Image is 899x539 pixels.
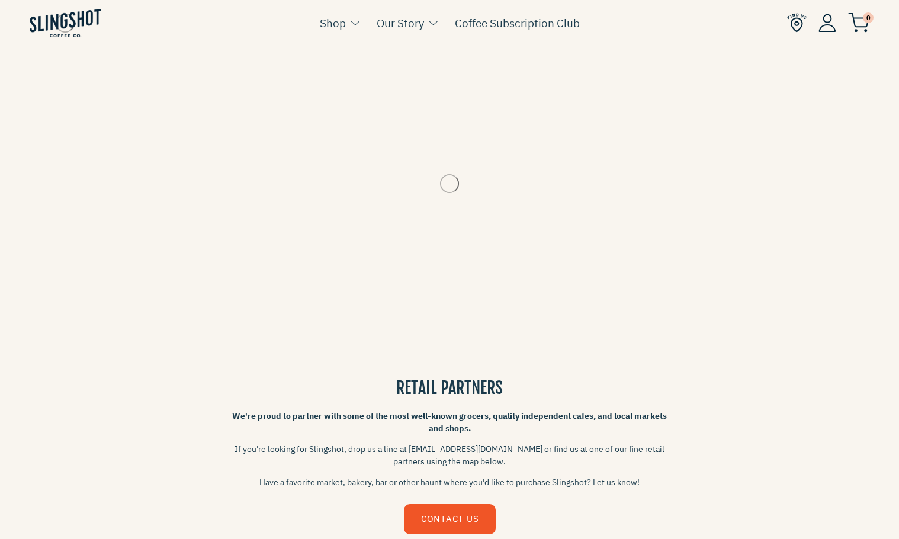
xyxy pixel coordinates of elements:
h3: RETAIL PARTNERS [230,376,669,399]
p: If you're looking for Slingshot, drop us a line at [EMAIL_ADDRESS][DOMAIN_NAME] or find us at one... [230,443,669,468]
img: Account [818,14,836,32]
a: 0 [848,15,869,30]
span: 0 [863,12,874,23]
img: cart [848,13,869,33]
a: Our Story [377,14,424,32]
strong: We're proud to partner with some of the most well-known grocers, quality independent cafes, and l... [232,410,667,434]
img: Find Us [787,13,807,33]
p: Have a favorite market, bakery, bar or other haunt where you'd like to purchase Slingshot? Let us... [230,476,669,489]
a: Shop [320,14,346,32]
a: CONTACT US [404,504,496,534]
a: Coffee Subscription Club [455,14,580,32]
